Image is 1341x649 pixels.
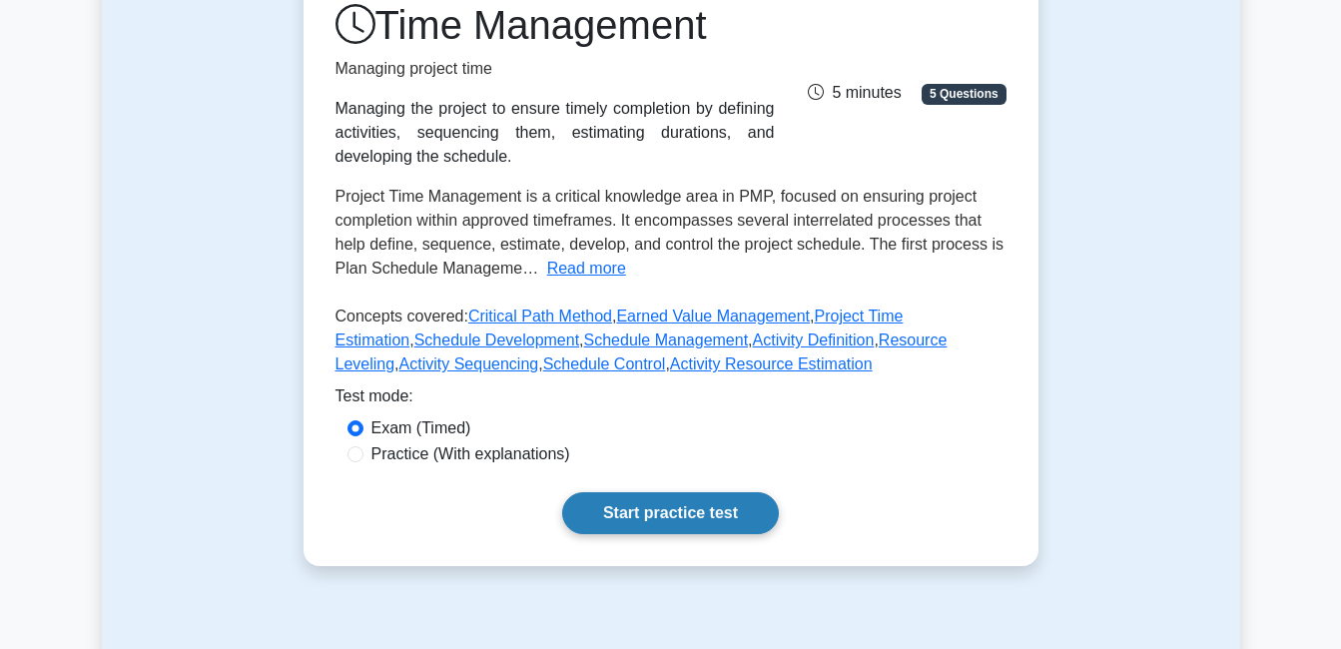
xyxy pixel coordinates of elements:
[562,492,779,534] a: Start practice test
[371,442,570,466] label: Practice (With explanations)
[670,355,873,372] a: Activity Resource Estimation
[335,57,775,81] p: Managing project time
[335,308,904,348] a: Project Time Estimation
[753,331,875,348] a: Activity Definition
[335,1,775,49] h1: Time Management
[547,257,626,281] button: Read more
[922,84,1006,104] span: 5 Questions
[543,355,666,372] a: Schedule Control
[584,331,749,348] a: Schedule Management
[371,416,471,440] label: Exam (Timed)
[399,355,539,372] a: Activity Sequencing
[335,331,948,372] a: Resource Leveling
[335,188,1004,277] span: Project Time Management is a critical knowledge area in PMP, focused on ensuring project completi...
[335,97,775,169] div: Managing the project to ensure timely completion by defining activities, sequencing them, estimat...
[335,384,1006,416] div: Test mode:
[616,308,810,324] a: Earned Value Management
[808,84,901,101] span: 5 minutes
[414,331,579,348] a: Schedule Development
[335,305,1006,384] p: Concepts covered: , , , , , , , , ,
[468,308,612,324] a: Critical Path Method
